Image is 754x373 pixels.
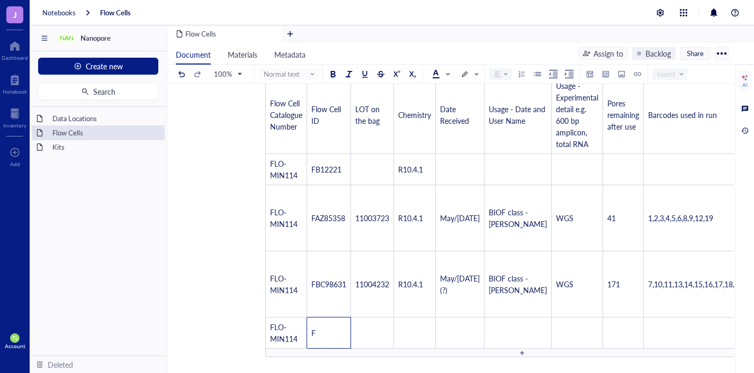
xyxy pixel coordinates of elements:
[440,104,469,126] span: Date Received
[264,69,316,79] span: Normal text
[398,279,423,289] span: R10.4.1
[93,87,115,96] span: Search
[440,213,480,223] span: May/[DATE]
[270,322,298,344] span: FLO-MIN114
[2,38,28,61] a: Dashboard
[5,343,25,349] div: Account
[12,335,18,341] span: TL
[489,207,547,229] span: BIOF class - [PERSON_NAME]
[48,140,160,154] div: Kits
[645,48,671,59] div: Backlog
[398,164,423,175] span: R10.4.1
[228,49,257,60] span: Materials
[311,327,316,338] span: F
[489,273,547,295] span: BIOF class - [PERSON_NAME]
[398,110,431,120] span: Chemistry
[687,49,704,58] span: Share
[60,34,74,42] div: NAN
[2,54,28,61] div: Dashboard
[3,88,27,95] div: Notebook
[176,49,211,60] span: Document
[489,104,547,126] span: Usage - Date and User Name
[42,8,76,17] a: Notebooks
[556,279,573,289] span: WGS
[657,69,685,79] span: Insert
[3,122,26,129] div: Inventory
[270,207,298,229] span: FLO-MIN114
[3,105,26,129] a: Inventory
[38,58,158,75] button: Create new
[10,161,20,167] div: Add
[38,83,158,100] button: Search
[355,279,389,289] span: 11004232
[398,213,423,223] span: R10.4.1
[311,213,345,223] span: FAZ85358
[311,104,343,126] span: Flow Cell ID
[680,47,711,60] button: Share
[13,8,17,21] span: J
[648,213,713,223] span: 1,2,3,4,5,6,8,9,12,19
[311,279,346,289] span: FBC98631
[742,81,748,88] div: AI
[100,8,131,17] a: Flow Cells
[594,48,623,59] div: Assign to
[270,158,298,180] span: FLO-MIN114
[607,213,616,223] span: 41
[648,279,743,289] span: 7,10,11,13,14,15,16,17,18,20
[556,213,573,223] span: WGS
[440,273,480,295] span: May/[DATE](?)
[3,71,27,95] a: Notebook
[270,98,304,132] span: Flow Cell Catalogue Number
[274,49,306,60] span: Metadata
[648,110,717,120] span: Barcodes used in run
[48,125,160,140] div: Flow Cells
[355,104,382,126] span: LOT on the bag
[311,164,342,175] span: FB12221
[270,273,298,295] span: FLO-MIN114
[48,111,160,126] div: Data Locations
[86,62,123,70] span: Create new
[48,359,73,370] div: Deleted
[355,213,389,223] span: 11003723
[607,279,620,289] span: 171
[80,33,111,43] span: Nanopore
[607,98,641,132] span: Pores remaining after use
[214,69,241,79] span: 100%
